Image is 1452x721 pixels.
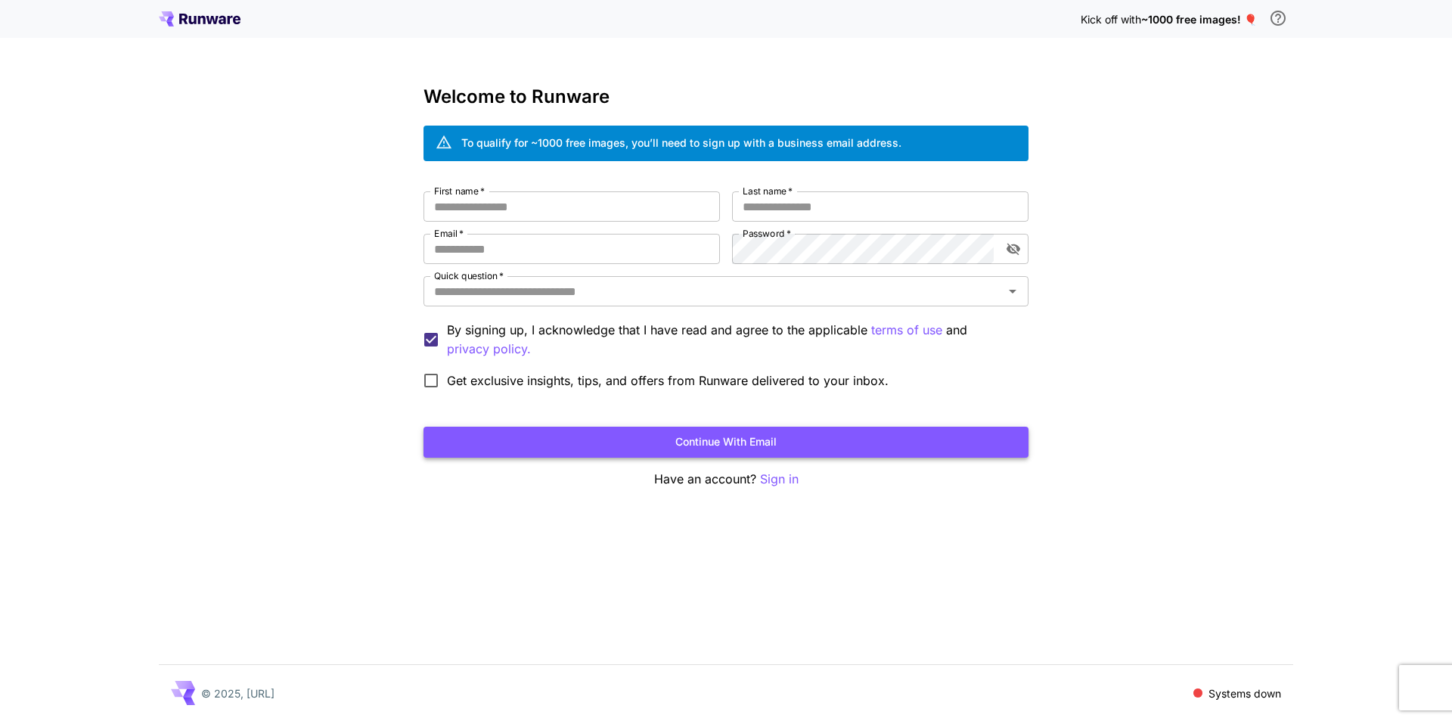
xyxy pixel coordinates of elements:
p: privacy policy. [447,340,531,359]
span: ~1000 free images! 🎈 [1141,13,1257,26]
button: Open [1002,281,1023,302]
button: toggle password visibility [1000,235,1027,263]
p: © 2025, [URL] [201,685,275,701]
button: By signing up, I acknowledge that I have read and agree to the applicable terms of use and [447,340,531,359]
p: By signing up, I acknowledge that I have read and agree to the applicable and [447,321,1016,359]
label: Email [434,227,464,240]
button: By signing up, I acknowledge that I have read and agree to the applicable and privacy policy. [871,321,942,340]
div: To qualify for ~1000 free images, you’ll need to sign up with a business email address. [461,135,901,151]
button: Sign in [760,470,799,489]
button: Continue with email [423,427,1028,458]
label: Password [743,227,791,240]
span: Get exclusive insights, tips, and offers from Runware delivered to your inbox. [447,371,889,390]
label: Quick question [434,269,504,282]
button: In order to qualify for free credit, you need to sign up with a business email address and click ... [1263,3,1293,33]
p: terms of use [871,321,942,340]
span: Kick off with [1081,13,1141,26]
label: First name [434,185,485,197]
label: Last name [743,185,793,197]
p: Have an account? [423,470,1028,489]
p: Systems down [1208,685,1281,701]
h3: Welcome to Runware [423,86,1028,107]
